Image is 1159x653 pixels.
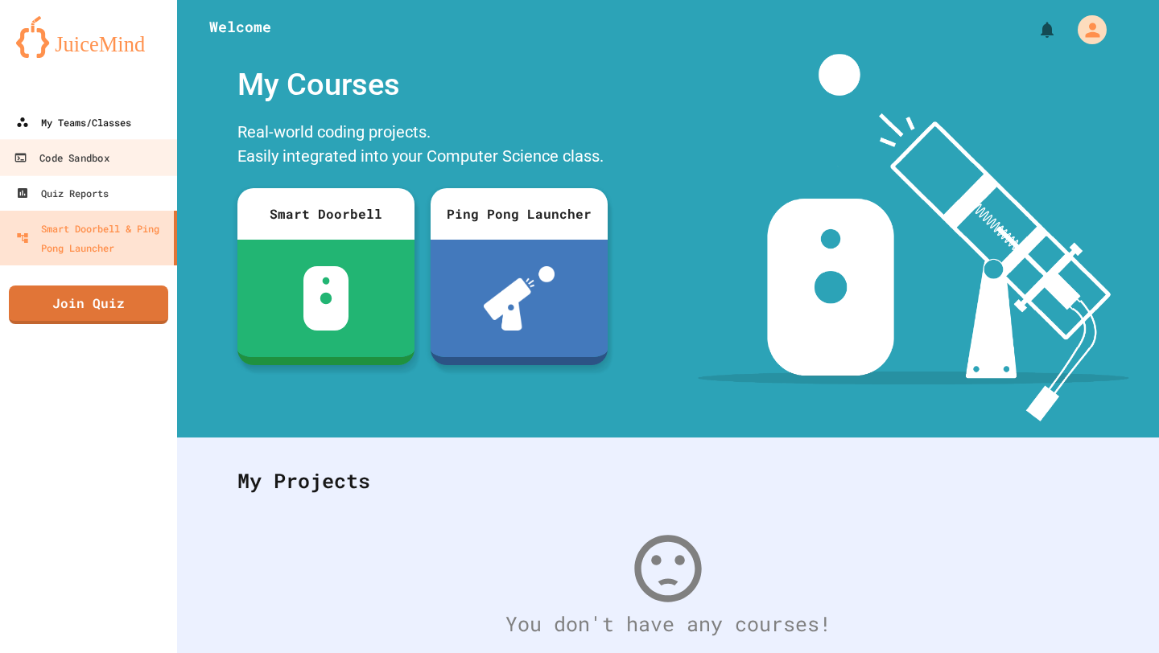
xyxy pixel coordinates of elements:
div: My Courses [229,54,616,116]
div: My Notifications [1008,16,1061,43]
img: banner-image-my-projects.png [698,54,1129,421]
div: My Projects [221,450,1115,512]
img: sdb-white.svg [303,266,349,331]
div: Code Sandbox [14,148,109,168]
img: logo-orange.svg [16,16,161,58]
div: You don't have any courses! [221,609,1115,639]
div: Smart Doorbell & Ping Pong Launcher [16,219,167,257]
a: Join Quiz [9,285,168,324]
div: Real-world coding projects. Easily integrated into your Computer Science class. [229,116,616,176]
div: Ping Pong Launcher [431,188,608,240]
div: Smart Doorbell [237,188,415,240]
img: ppl-with-ball.png [484,266,555,331]
div: My Teams/Classes [16,113,131,132]
div: My Account [1061,11,1111,48]
div: Quiz Reports [16,183,109,203]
